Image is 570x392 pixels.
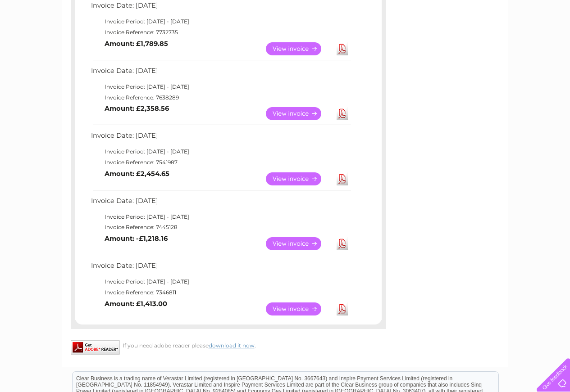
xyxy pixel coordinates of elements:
td: Invoice Reference: 7445128 [89,222,352,233]
a: Download [337,42,348,55]
b: Amount: £1,413.00 [105,300,167,308]
div: Clear Business is a trading name of Verastar Limited (registered in [GEOGRAPHIC_DATA] No. 3667643... [73,5,498,44]
td: Invoice Reference: 7638289 [89,92,352,103]
a: Contact [510,38,532,45]
a: Download [337,237,348,250]
a: Water [411,38,429,45]
a: Blog [492,38,505,45]
b: Amount: -£1,218.16 [105,234,168,243]
td: Invoice Period: [DATE] - [DATE] [89,81,352,92]
div: If you need adobe reader please . [71,340,386,349]
a: Download [337,302,348,315]
td: Invoice Period: [DATE] - [DATE] [89,276,352,287]
a: Energy [434,38,454,45]
a: 0333 014 3131 [400,5,462,16]
a: View [266,172,332,185]
td: Invoice Date: [DATE] [89,260,352,276]
a: Log out [540,38,561,45]
img: logo.png [20,23,66,51]
td: Invoice Period: [DATE] - [DATE] [89,146,352,157]
b: Amount: £1,789.85 [105,40,168,48]
a: Download [337,172,348,185]
td: Invoice Period: [DATE] - [DATE] [89,16,352,27]
a: View [266,302,332,315]
b: Amount: £2,358.56 [105,104,169,113]
td: Invoice Date: [DATE] [89,195,352,212]
b: Amount: £2,454.65 [105,170,169,178]
td: Invoice Reference: 7541987 [89,157,352,168]
td: Invoice Date: [DATE] [89,65,352,81]
a: download it now [209,342,255,349]
a: View [266,42,332,55]
td: Invoice Period: [DATE] - [DATE] [89,212,352,222]
a: View [266,107,332,120]
a: Download [337,107,348,120]
td: Invoice Reference: 7346811 [89,287,352,298]
td: Invoice Reference: 7732735 [89,27,352,38]
td: Invoice Date: [DATE] [89,130,352,146]
a: Telecoms [459,38,486,45]
a: View [266,237,332,250]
